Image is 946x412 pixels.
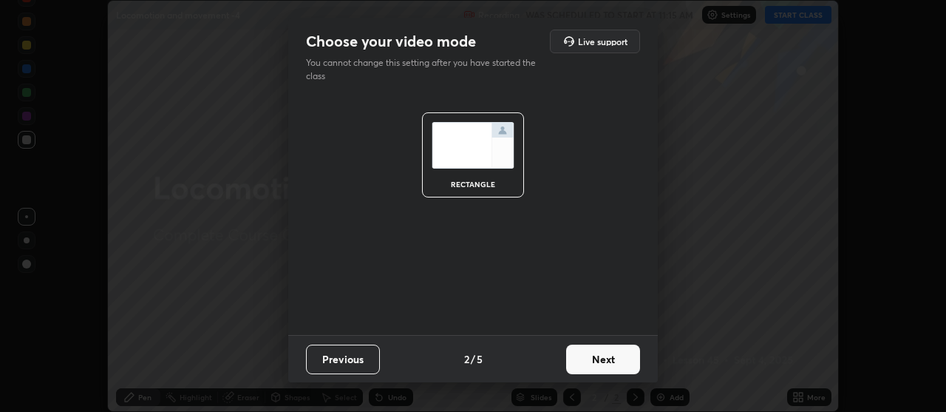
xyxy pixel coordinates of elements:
button: Next [566,345,640,374]
img: normalScreenIcon.ae25ed63.svg [432,122,514,169]
button: Previous [306,345,380,374]
h2: Choose your video mode [306,32,476,51]
h4: / [471,351,475,367]
p: You cannot change this setting after you have started the class [306,56,545,83]
h4: 2 [464,351,469,367]
h5: Live support [578,37,627,46]
div: rectangle [443,180,503,188]
h4: 5 [477,351,483,367]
